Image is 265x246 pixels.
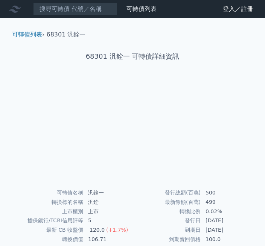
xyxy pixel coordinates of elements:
td: 499 [201,197,250,207]
td: 最新 CB 收盤價 [15,225,84,235]
li: 68301 汎銓一 [47,30,86,39]
a: 可轉債列表 [12,31,42,38]
td: 轉換價值 [15,235,84,244]
td: 0.02% [201,207,250,216]
td: 可轉債名稱 [15,188,84,197]
td: 最新餘額(百萬) [132,197,201,207]
td: 轉換比例 [132,207,201,216]
td: 轉換標的名稱 [15,197,84,207]
td: 擔保銀行/TCRI信用評等 [15,216,84,225]
td: 106.71 [84,235,132,244]
td: 汎銓一 [84,188,132,197]
td: 到期日 [132,225,201,235]
td: 500 [201,188,250,197]
td: 5 [84,216,132,225]
a: 可轉債列表 [126,5,157,12]
td: 發行日 [132,216,201,225]
h1: 68301 汎銓一 可轉債詳細資訊 [6,51,259,62]
span: (+1.7%) [106,227,128,233]
td: 發行總額(百萬) [132,188,201,197]
td: [DATE] [201,216,250,225]
td: 100.0 [201,235,250,244]
a: 登入／註冊 [217,3,259,15]
td: 上市櫃別 [15,207,84,216]
td: 汎銓 [84,197,132,207]
div: 120.0 [88,226,106,234]
li: › [12,30,44,39]
td: 上市 [84,207,132,216]
input: 搜尋可轉債 代號／名稱 [33,3,117,15]
td: 到期賣回價格 [132,235,201,244]
td: [DATE] [201,225,250,235]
